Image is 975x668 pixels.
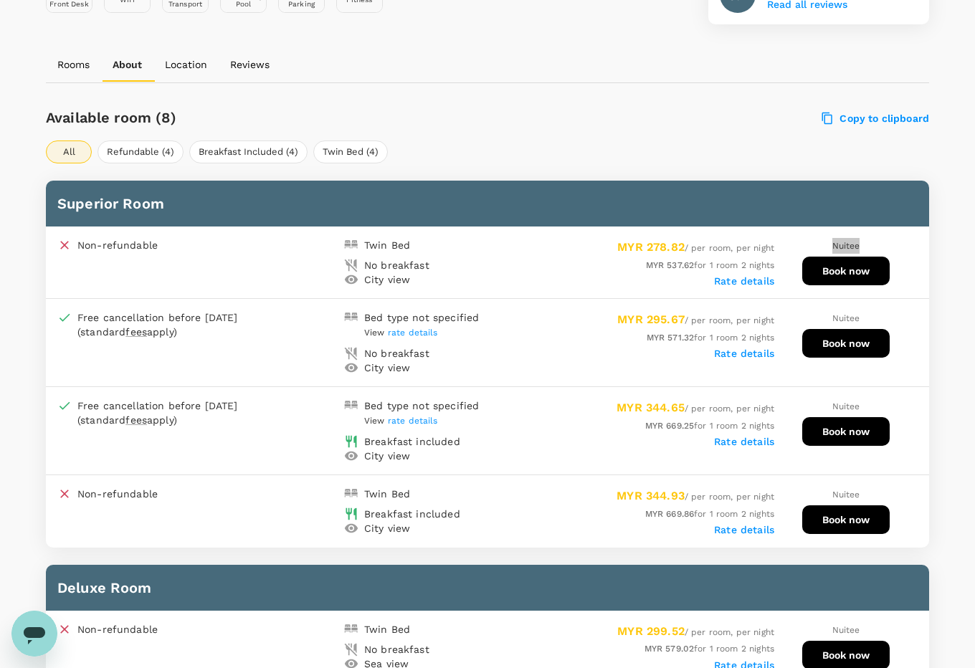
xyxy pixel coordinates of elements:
span: / per room, per night [617,492,774,502]
div: Twin Bed [364,238,410,252]
span: View [364,416,438,426]
div: Twin Bed [364,487,410,501]
div: No breakfast [364,642,429,657]
p: Non-refundable [77,622,158,636]
div: No breakfast [364,258,429,272]
img: double-bed-icon [344,487,358,501]
div: Breakfast included [364,507,460,521]
span: for 1 room 2 nights [645,421,774,431]
p: Location [165,57,207,72]
label: Copy to clipboard [822,112,929,125]
div: Breakfast included [364,434,460,449]
span: MYR 537.62 [646,260,695,270]
span: for 1 room 2 nights [645,644,774,654]
label: Rate details [714,524,774,535]
p: Non-refundable [77,238,158,252]
span: fees [125,414,147,426]
span: for 1 room 2 nights [647,333,774,343]
div: Free cancellation before [DATE] (standard apply) [77,399,271,427]
button: Refundable (4) [97,140,184,163]
img: double-bed-icon [344,310,358,325]
img: double-bed-icon [344,238,358,252]
span: for 1 room 2 nights [646,260,774,270]
div: City view [364,272,410,287]
span: fees [125,326,147,338]
span: / per room, per night [617,404,774,414]
p: Reviews [230,57,270,72]
span: MYR 299.52 [617,624,685,638]
span: rate details [388,328,438,338]
span: Nuitee [832,625,860,635]
div: Twin Bed [364,622,410,636]
label: Rate details [714,275,774,287]
span: MYR 579.02 [645,644,695,654]
h6: Available room (8) [46,106,558,129]
span: MYR 344.65 [617,401,685,414]
img: double-bed-icon [344,622,358,636]
p: Non-refundable [77,487,158,501]
div: Free cancellation before [DATE] (standard apply) [77,310,271,339]
button: Book now [802,417,890,446]
span: rate details [388,416,438,426]
span: Nuitee [832,490,860,500]
button: Twin Bed (4) [313,140,388,163]
label: Rate details [714,348,774,359]
button: Book now [802,505,890,534]
p: Rooms [57,57,90,72]
span: Nuitee [832,313,860,323]
span: MYR 278.82 [617,240,685,254]
span: Nuitee [832,241,860,251]
span: MYR 669.86 [645,509,695,519]
p: About [113,57,142,72]
span: Nuitee [832,401,860,411]
span: / per room, per night [617,627,774,637]
span: MYR 571.32 [647,333,695,343]
span: MYR 669.25 [645,421,695,431]
span: / per room, per night [617,243,774,253]
iframe: Button to launch messaging window [11,611,57,657]
button: All [46,140,92,163]
div: City view [364,361,410,375]
div: City view [364,521,410,535]
span: / per room, per night [617,315,774,325]
label: Rate details [714,436,774,447]
button: Book now [802,329,890,358]
div: Bed type not specified [364,399,479,413]
span: MYR 295.67 [617,312,685,326]
span: MYR 344.93 [617,489,685,502]
span: View [364,328,438,338]
span: for 1 room 2 nights [645,509,774,519]
h6: Deluxe Room [57,576,918,599]
img: double-bed-icon [344,399,358,413]
div: City view [364,449,410,463]
div: Bed type not specified [364,310,479,325]
button: Book now [802,257,890,285]
button: Breakfast Included (4) [189,140,308,163]
div: No breakfast [364,346,429,361]
h6: Superior Room [57,192,918,215]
